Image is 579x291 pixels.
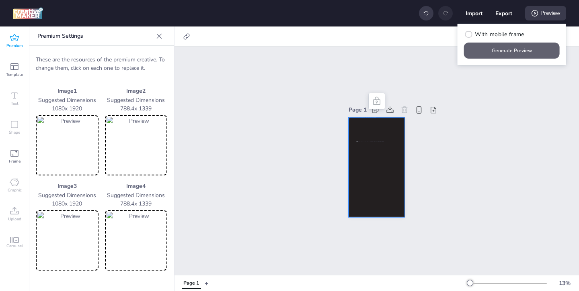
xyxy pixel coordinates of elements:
[11,100,18,107] span: Text
[205,276,209,290] button: +
[105,87,168,95] p: Image 2
[178,276,205,290] div: Tabs
[349,106,367,114] div: Page 1
[6,243,23,249] span: Carousel
[105,104,168,113] p: 788.4 x 1339
[6,71,23,78] span: Template
[6,43,23,49] span: Premium
[525,6,566,20] div: Preview
[466,5,482,22] button: Import
[36,191,99,199] p: Suggested Dimensions
[37,212,97,269] img: Preview
[37,117,97,174] img: Preview
[464,43,560,59] button: Generate Preview
[475,30,524,39] span: With mobile frame
[105,191,168,199] p: Suggested Dimensions
[105,199,168,208] p: 788.4 x 1339
[36,87,99,95] p: Image 1
[107,117,166,174] img: Preview
[8,187,22,193] span: Graphic
[105,182,168,190] p: Image 4
[555,279,574,287] div: 13 %
[107,212,166,269] img: Preview
[36,182,99,190] p: Image 3
[105,96,168,104] p: Suggested Dimensions
[183,280,199,287] div: Page 1
[495,5,512,22] button: Export
[36,96,99,104] p: Suggested Dimensions
[8,216,21,222] span: Upload
[36,104,99,113] p: 1080 x 1920
[9,158,21,165] span: Frame
[13,7,43,19] img: logo Creative Maker
[37,26,153,46] p: Premium Settings
[36,199,99,208] p: 1080 x 1920
[36,55,167,72] p: These are the resources of the premium creative. To change them, click on each one to replace it.
[9,129,20,136] span: Shape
